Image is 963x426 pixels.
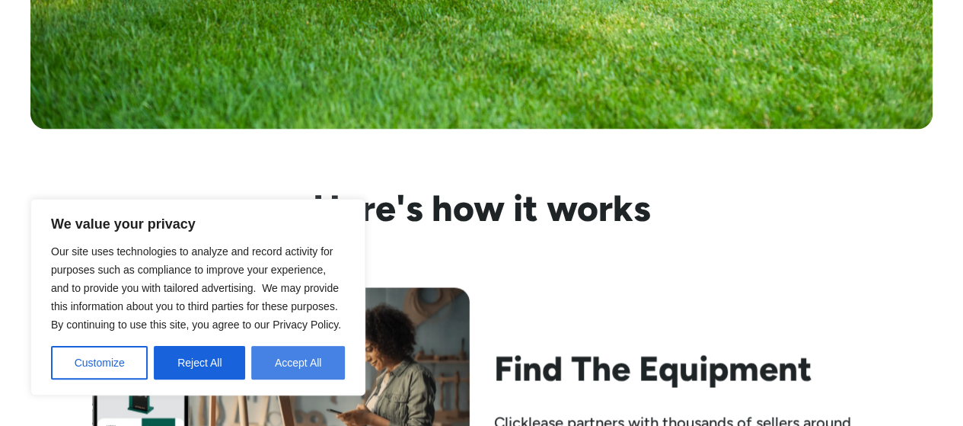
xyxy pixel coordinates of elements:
[30,199,365,396] div: We value your privacy
[154,346,245,380] button: Reject All
[251,346,345,380] button: Accept All
[494,348,872,388] h2: Find The Equipment
[51,215,345,233] p: We value your privacy
[51,346,148,380] button: Customize
[92,190,872,226] h3: Here's how it works
[51,245,341,331] span: Our site uses technologies to analyze and record activity for purposes such as compliance to impr...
